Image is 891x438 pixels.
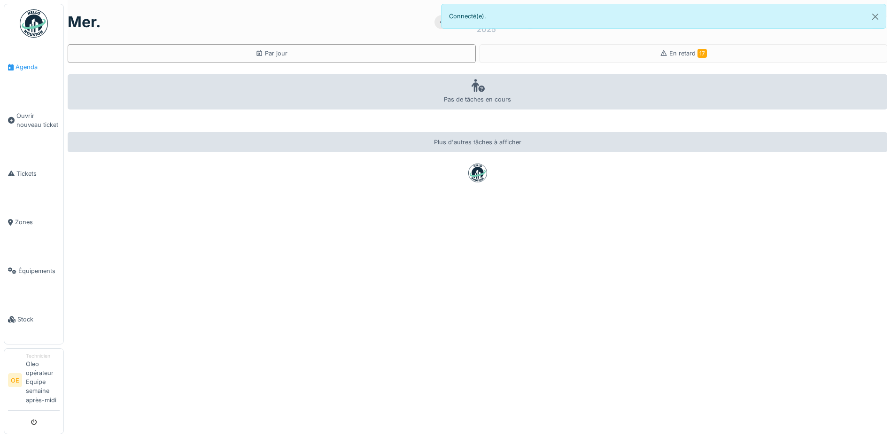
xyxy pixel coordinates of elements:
[468,164,487,182] img: badge-BVDL4wpA.svg
[4,198,63,247] a: Zones
[256,49,287,58] div: Par jour
[4,43,63,92] a: Agenda
[18,266,60,275] span: Équipements
[15,63,60,71] span: Agenda
[8,373,22,387] li: OE
[20,9,48,38] img: Badge_color-CXgf-gQk.svg
[477,23,496,35] div: 2025
[16,111,60,129] span: Ouvrir nouveau ticket
[8,352,60,411] a: OE TechnicienOleo opérateur Equipe semaine après-midi
[4,149,63,198] a: Tickets
[15,218,60,227] span: Zones
[68,132,887,152] div: Plus d'autres tâches à afficher
[26,352,60,408] li: Oleo opérateur Equipe semaine après-midi
[865,4,886,29] button: Close
[669,50,707,57] span: En retard
[4,92,63,149] a: Ouvrir nouveau ticket
[26,352,60,360] div: Technicien
[16,169,60,178] span: Tickets
[4,246,63,295] a: Équipements
[441,4,887,29] div: Connecté(e).
[68,13,101,31] h1: mer.
[17,315,60,324] span: Stock
[68,74,887,109] div: Pas de tâches en cours
[4,295,63,344] a: Stock
[697,49,707,58] span: 17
